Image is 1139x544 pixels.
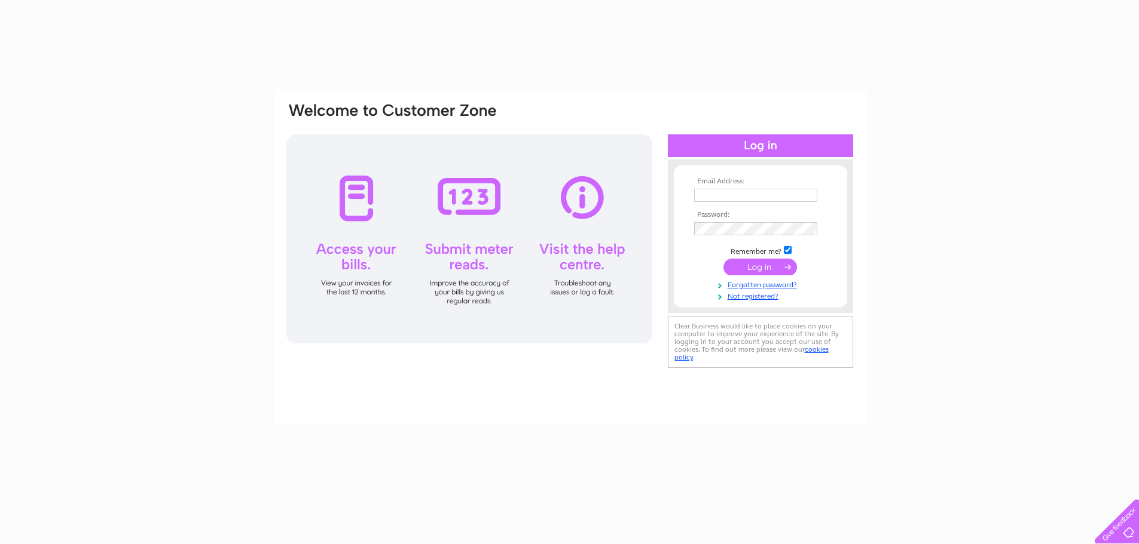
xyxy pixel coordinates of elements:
a: Forgotten password? [694,278,830,290]
th: Email Address: [691,177,830,186]
a: cookies policy [674,345,829,361]
td: Remember me? [691,244,830,256]
input: Submit [723,259,797,275]
div: Clear Business would like to place cookies on your computer to improve your experience of the sit... [668,316,853,368]
th: Password: [691,211,830,219]
a: Not registered? [694,290,830,301]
